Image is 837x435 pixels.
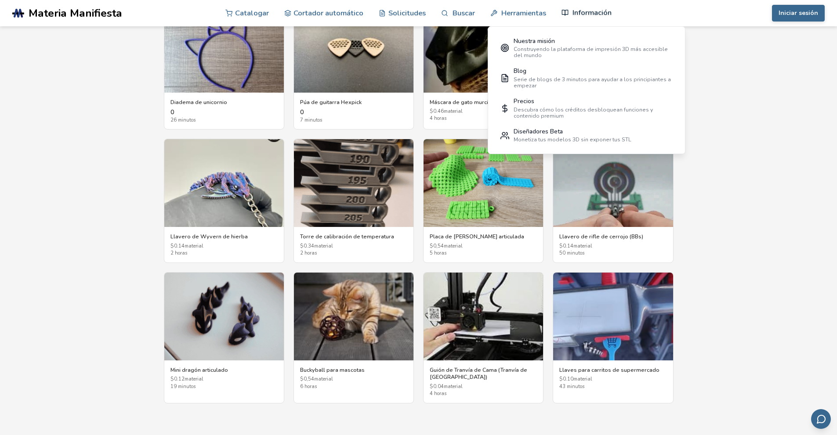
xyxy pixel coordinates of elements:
font: material [185,243,203,249]
img: Máscara de gato murciélago [424,5,543,93]
font: 0.12 [174,376,185,382]
img: Diadema de unicornio [164,5,284,93]
font: Catalogar [235,8,269,18]
font: Descubra cómo los créditos desbloquean funciones y contenido premium [514,106,653,119]
font: 2 horas [170,250,187,256]
a: Placa de cota de malla articuladaPlaca de [PERSON_NAME] articulada$0,54material5 horas [423,139,544,263]
a: Buckyball para mascotasBuckyball para mascotas$0,54material6 horas [293,272,414,403]
a: Diseñadores BetaMonetiza tus modelos 3D sin exponer tus STL [494,123,679,147]
font: 19 minutos [170,383,196,390]
font: Información [572,7,612,18]
font: 0.04 [433,383,444,390]
img: Torre de calibración de temperatura [294,139,413,227]
a: Máscara de gato murciélagoMáscara de gato murciélago$0.46material4 horas [423,4,544,130]
font: 4 horas [430,390,446,397]
font: Diseñadores Beta [514,127,563,136]
font: Herramientas [501,8,546,18]
font: Torre de calibración de temperatura [300,233,394,240]
font: 0.14 [174,243,185,249]
a: Diadema de unicornioDiadema de unicornio026 minutos [164,4,284,130]
font: 0.10 [563,376,573,382]
font: 50 minutos [559,250,584,256]
font: 0.34 [304,243,314,249]
font: 26 minutos [170,117,196,123]
font: 0 [300,108,304,116]
font: 0,54 [304,376,314,382]
font: material [573,376,592,382]
a: Guión de Tranvía de Cama (Tranvía de Cama de Papel)Guión de Tranvía de Cama (Tranvía de [GEOGRAPH... [423,272,544,403]
a: Llaves para carritos de supermercadoLlaves para carritos de supermercado$0.10material43 minutos [553,272,673,403]
font: Blog [514,67,526,75]
font: $ [300,243,304,249]
font: Materia Manifiesta [29,6,122,21]
font: material [314,376,333,382]
img: Púa de guitarra Hexpick [294,5,413,93]
font: 43 minutos [559,383,584,390]
font: 4 horas [430,115,446,122]
a: Llavero de Wyvern de hierbaLlavero de Wyvern de hierba$0.14material2 horas [164,139,284,263]
button: Iniciar sesión [772,5,825,22]
font: Buscar [453,8,475,18]
font: material [444,383,463,390]
a: Nuestra misiónConstruyendo la plataforma de impresión 3D más accesible del mundo [494,33,679,63]
font: 0,54 [433,243,444,249]
font: Placa de [PERSON_NAME] articulada [430,233,524,240]
img: Llaves para carritos de supermercado [553,273,673,360]
img: Placa de cota de malla articulada [424,139,543,227]
font: Iniciar sesión [779,9,818,17]
font: Cortador automático [293,8,363,18]
font: $ [430,243,433,249]
font: Mini dragón articulado [170,366,228,374]
font: Buckyball para mascotas [300,366,365,374]
font: Monetiza tus modelos 3D sin exponer tus STL [514,136,631,143]
font: Llaves para carritos de supermercado [559,366,659,374]
img: Guión de Tranvía de Cama (Tranvía de Cama de Papel) [424,273,543,360]
font: Serie de blogs de 3 minutos para ayudar a los principiantes a empezar [514,76,671,89]
font: $ [559,243,563,249]
font: Diadema de unicornio [170,98,227,106]
font: $ [430,108,433,115]
font: material [573,243,592,249]
font: Solicitudes [388,8,426,18]
font: 0 [170,108,174,116]
font: material [444,243,463,249]
font: 6 horas [300,383,317,390]
a: Llavero de rifle de cerrojo (BBs)Llavero de rifle de cerrojo (BBs)$0.14material50 minutos [553,139,673,263]
font: Nuestra misión [514,37,555,45]
font: material [444,108,463,115]
img: Llavero de rifle de cerrojo (BBs) [553,139,673,227]
font: $ [300,376,304,382]
img: Llavero de Wyvern de hierba [164,139,284,227]
font: Máscara de gato murciélago [430,98,504,106]
img: Buckyball para mascotas [294,273,413,360]
font: material [314,243,333,249]
font: 7 minutos [300,117,322,123]
font: Llavero de Wyvern de hierba [170,233,248,240]
font: material [185,376,203,382]
a: Torre de calibración de temperaturaTorre de calibración de temperatura$0.34material2 horas [293,139,414,263]
font: $ [559,376,563,382]
font: Llavero de rifle de cerrojo (BBs) [559,233,643,240]
a: Mini dragón articuladoMini dragón articulado$0.12material19 minutos [164,272,284,403]
font: 0.14 [563,243,573,249]
font: $ [170,376,174,382]
font: Púa de guitarra Hexpick [300,98,362,106]
font: 2 horas [300,250,317,256]
a: Púa de guitarra HexpickPúa de guitarra Hexpick07 minutos [293,4,414,130]
font: 5 horas [430,250,446,256]
font: $ [170,243,174,249]
font: Precios [514,97,534,105]
font: 0.46 [433,108,444,115]
font: Guión de Tranvía de Cama (Tranvía de [GEOGRAPHIC_DATA]) [430,366,527,381]
img: Mini dragón articulado [164,273,284,360]
button: Enviar comentarios por correo electrónico [811,409,831,429]
a: PreciosDescubra cómo los créditos desbloquean funciones y contenido premium [494,93,679,124]
font: $ [430,383,433,390]
a: BlogSerie de blogs de 3 minutos para ayudar a los principiantes a empezar [494,63,679,93]
font: Construyendo la plataforma de impresión 3D más accesible del mundo [514,46,668,59]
